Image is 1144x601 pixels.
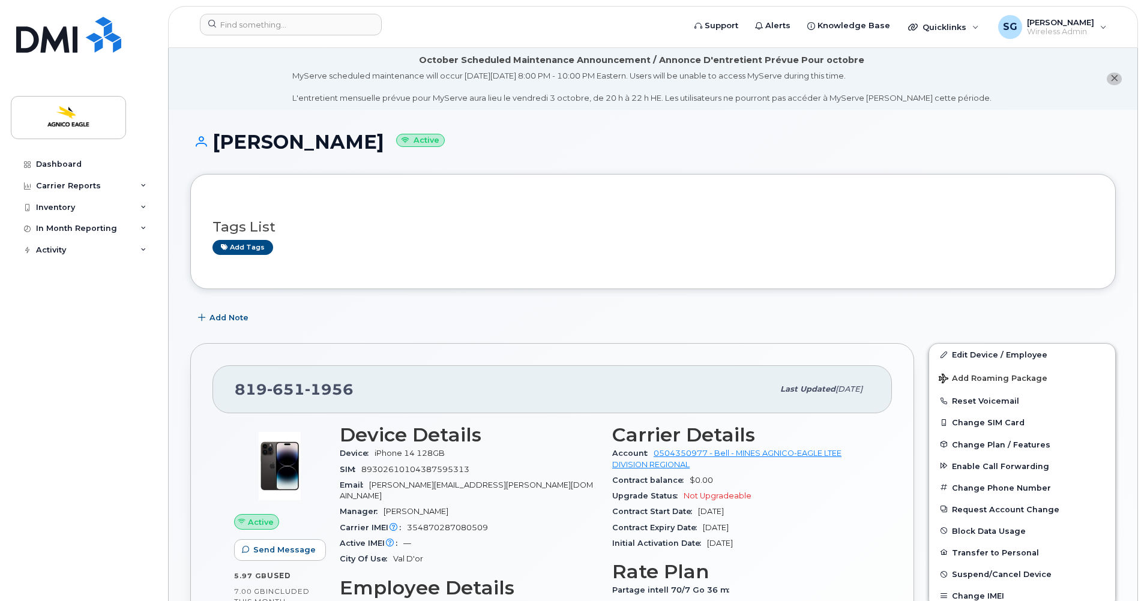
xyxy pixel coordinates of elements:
[340,480,593,500] span: [PERSON_NAME][EMAIL_ADDRESS][PERSON_NAME][DOMAIN_NAME]
[234,539,326,561] button: Send Message
[952,461,1049,470] span: Enable Call Forwarding
[780,384,835,393] span: Last updated
[612,424,870,446] h3: Carrier Details
[292,70,992,104] div: MyServe scheduled maintenance will occur [DATE][DATE] 8:00 PM - 10:00 PM Eastern. Users will be u...
[253,544,316,555] span: Send Message
[340,507,384,516] span: Manager
[929,390,1115,411] button: Reset Voicemail
[698,507,724,516] span: [DATE]
[190,307,259,329] button: Add Note
[929,563,1115,585] button: Suspend/Cancel Device
[703,523,729,532] span: [DATE]
[267,380,305,398] span: 651
[929,344,1115,365] a: Edit Device / Employee
[340,465,361,474] span: SIM
[212,240,273,255] a: Add tags
[340,554,393,563] span: City Of Use
[952,570,1052,579] span: Suspend/Cancel Device
[612,449,654,458] span: Account
[235,380,354,398] span: 819
[305,380,354,398] span: 1956
[612,585,735,594] span: Partage intell 70/7 Go 36 m
[340,449,375,458] span: Device
[234,572,267,580] span: 5.97 GB
[384,507,448,516] span: [PERSON_NAME]
[612,561,870,582] h3: Rate Plan
[929,434,1115,455] button: Change Plan / Features
[929,477,1115,498] button: Change Phone Number
[340,523,407,532] span: Carrier IMEI
[1107,73,1122,85] button: close notification
[612,507,698,516] span: Contract Start Date
[212,220,1094,235] h3: Tags List
[340,539,403,548] span: Active IMEI
[929,411,1115,433] button: Change SIM Card
[340,480,369,489] span: Email
[209,312,248,323] span: Add Note
[396,134,445,148] small: Active
[393,554,423,563] span: Val D'or
[612,449,841,468] a: 0504350977 - Bell - MINES AGNICO-EAGLE LTEE DIVISION REGIONAL
[375,449,445,458] span: iPhone 14 128GB
[244,430,316,502] img: image20231002-3703462-njx0qo.jpeg
[612,539,707,548] span: Initial Activation Date
[361,465,469,474] span: 89302610104387595313
[340,424,598,446] h3: Device Details
[419,54,864,67] div: October Scheduled Maintenance Announcement / Annonce D'entretient Prévue Pour octobre
[234,587,266,596] span: 7.00 GB
[612,476,690,485] span: Contract balance
[929,498,1115,520] button: Request Account Change
[267,571,291,580] span: used
[248,516,274,528] span: Active
[612,491,684,500] span: Upgrade Status
[190,131,1116,152] h1: [PERSON_NAME]
[929,365,1115,390] button: Add Roaming Package
[684,491,751,500] span: Not Upgradeable
[707,539,733,548] span: [DATE]
[403,539,411,548] span: —
[612,523,703,532] span: Contract Expiry Date
[929,520,1115,542] button: Block Data Usage
[939,374,1047,385] span: Add Roaming Package
[407,523,488,532] span: 354870287080509
[952,440,1050,449] span: Change Plan / Features
[835,384,863,393] span: [DATE]
[690,476,713,485] span: $0.00
[929,542,1115,563] button: Transfer to Personal
[929,455,1115,477] button: Enable Call Forwarding
[340,577,598,599] h3: Employee Details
